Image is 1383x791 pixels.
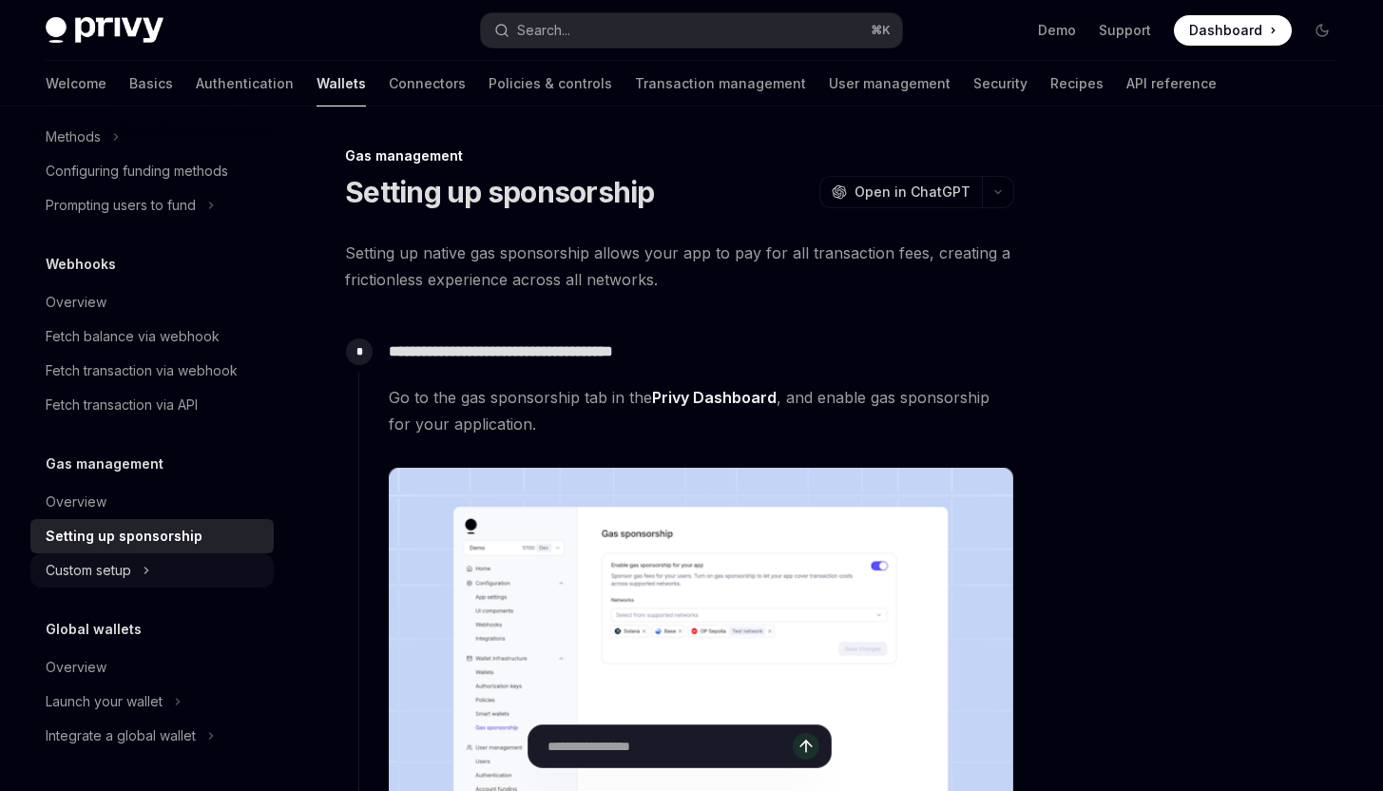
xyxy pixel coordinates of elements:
[46,125,101,148] div: Methods
[30,519,274,553] a: Setting up sponsorship
[517,19,570,42] div: Search...
[345,240,1014,293] span: Setting up native gas sponsorship allows your app to pay for all transaction fees, creating a fri...
[46,325,220,348] div: Fetch balance via webhook
[46,453,163,475] h5: Gas management
[793,733,819,760] button: Send message
[317,61,366,106] a: Wallets
[1174,15,1292,46] a: Dashboard
[46,17,163,44] img: dark logo
[1099,21,1151,40] a: Support
[345,175,655,209] h1: Setting up sponsorship
[30,719,274,753] button: Integrate a global wallet
[46,61,106,106] a: Welcome
[489,61,612,106] a: Policies & controls
[30,319,274,354] a: Fetch balance via webhook
[973,61,1028,106] a: Security
[46,559,131,582] div: Custom setup
[46,359,238,382] div: Fetch transaction via webhook
[30,553,274,588] button: Custom setup
[46,618,142,641] h5: Global wallets
[196,61,294,106] a: Authentication
[46,491,106,513] div: Overview
[30,354,274,388] a: Fetch transaction via webhook
[46,160,228,183] div: Configuring funding methods
[46,656,106,679] div: Overview
[30,154,274,188] a: Configuring funding methods
[46,194,196,217] div: Prompting users to fund
[30,120,274,154] button: Methods
[1038,21,1076,40] a: Demo
[30,188,274,222] button: Prompting users to fund
[635,61,806,106] a: Transaction management
[30,650,274,685] a: Overview
[389,384,1013,437] span: Go to the gas sponsorship tab in the , and enable gas sponsorship for your application.
[1307,15,1337,46] button: Toggle dark mode
[1189,21,1262,40] span: Dashboard
[481,13,901,48] button: Search...⌘K
[1126,61,1217,106] a: API reference
[30,388,274,422] a: Fetch transaction via API
[345,146,1014,165] div: Gas management
[547,725,793,767] input: Ask a question...
[819,176,982,208] button: Open in ChatGPT
[46,394,198,416] div: Fetch transaction via API
[30,285,274,319] a: Overview
[389,61,466,106] a: Connectors
[46,253,116,276] h5: Webhooks
[855,183,970,202] span: Open in ChatGPT
[30,685,274,719] button: Launch your wallet
[871,23,891,38] span: ⌘ K
[46,690,163,713] div: Launch your wallet
[46,525,202,548] div: Setting up sponsorship
[652,388,777,408] a: Privy Dashboard
[30,485,274,519] a: Overview
[46,724,196,747] div: Integrate a global wallet
[1050,61,1104,106] a: Recipes
[129,61,173,106] a: Basics
[46,291,106,314] div: Overview
[829,61,951,106] a: User management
